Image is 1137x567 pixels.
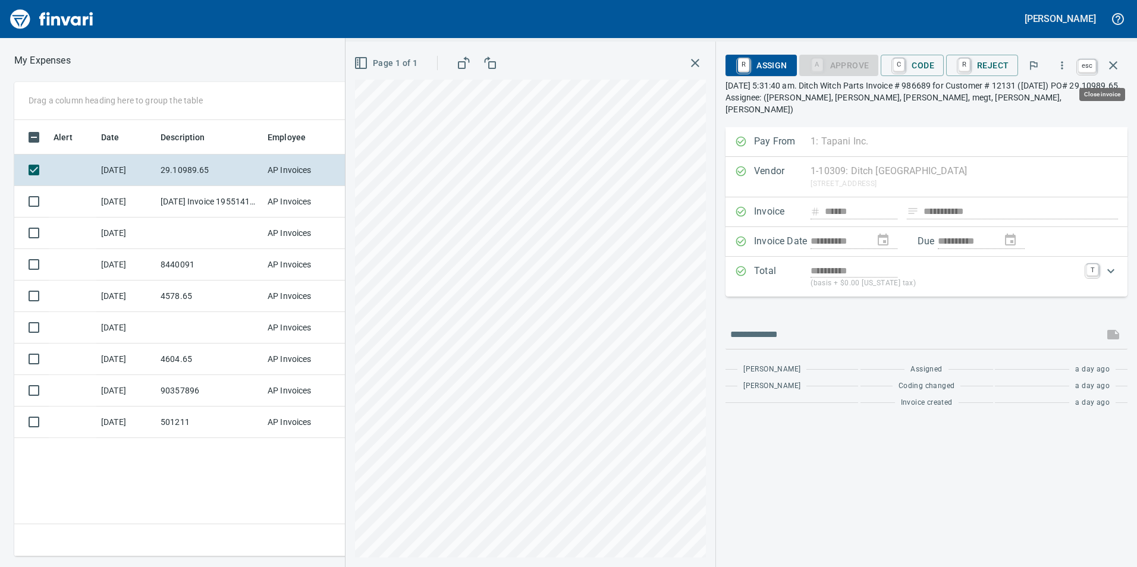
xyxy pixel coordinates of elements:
td: AP Invoices [263,312,352,344]
a: esc [1078,59,1096,73]
a: T [1086,264,1098,276]
p: (basis + $0.00 [US_STATE] tax) [811,278,1079,289]
button: Flag [1020,52,1047,78]
div: Coding Required [799,59,879,70]
td: [DATE] Invoice 195514110 from Uline Inc (1-24846) [156,186,263,218]
div: Expand [725,257,1127,297]
a: C [893,58,904,71]
img: Finvari [7,5,96,33]
h5: [PERSON_NAME] [1025,12,1096,25]
td: AP Invoices [263,375,352,407]
button: [PERSON_NAME] [1022,10,1099,28]
span: Coding changed [899,380,955,392]
span: Date [101,130,120,144]
span: Code [890,55,934,75]
p: [DATE] 5:31:40 am. Ditch Witch Parts Invoice # 986689 for Customer # 12131 ([DATE]) PO# 29.10989.... [725,80,1127,115]
td: [DATE] [96,218,156,249]
span: Description [161,130,205,144]
span: Alert [54,130,88,144]
span: This records your message into the invoice and notifies anyone mentioned [1099,320,1127,349]
button: Page 1 of 1 [351,52,422,74]
td: AP Invoices [263,155,352,186]
td: AP Invoices [263,407,352,438]
p: Drag a column heading here to group the table [29,94,203,106]
td: AP Invoices [263,281,352,312]
td: [DATE] [96,375,156,407]
td: AP Invoices [263,186,352,218]
td: 8440091 [156,249,263,281]
td: [DATE] [96,344,156,375]
td: 4578.65 [156,281,263,312]
td: [DATE] [96,249,156,281]
p: My Expenses [14,53,71,68]
td: [DATE] [96,281,156,312]
span: Assign [735,55,787,75]
td: 29.10989.65 [156,155,263,186]
span: Assigned [910,364,942,376]
td: 4604.65 [156,344,263,375]
span: Description [161,130,221,144]
button: More [1049,52,1075,78]
button: RAssign [725,55,796,76]
button: CCode [881,55,944,76]
td: [DATE] [96,186,156,218]
td: 90357896 [156,375,263,407]
span: Reject [956,55,1009,75]
span: Page 1 of 1 [356,56,417,71]
td: 501211 [156,407,263,438]
span: Invoice created [901,397,953,409]
span: [PERSON_NAME] [743,364,800,376]
td: AP Invoices [263,218,352,249]
a: R [959,58,970,71]
span: a day ago [1075,364,1110,376]
span: [PERSON_NAME] [743,380,800,392]
span: Employee [268,130,321,144]
td: AP Invoices [263,249,352,281]
td: AP Invoices [263,344,352,375]
td: [DATE] [96,407,156,438]
span: Employee [268,130,306,144]
nav: breadcrumb [14,53,71,68]
span: a day ago [1075,380,1110,392]
span: Alert [54,130,73,144]
td: [DATE] [96,155,156,186]
span: Date [101,130,135,144]
span: a day ago [1075,397,1110,409]
td: [DATE] [96,312,156,344]
button: RReject [946,55,1018,76]
a: R [738,58,749,71]
p: Total [754,264,811,289]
